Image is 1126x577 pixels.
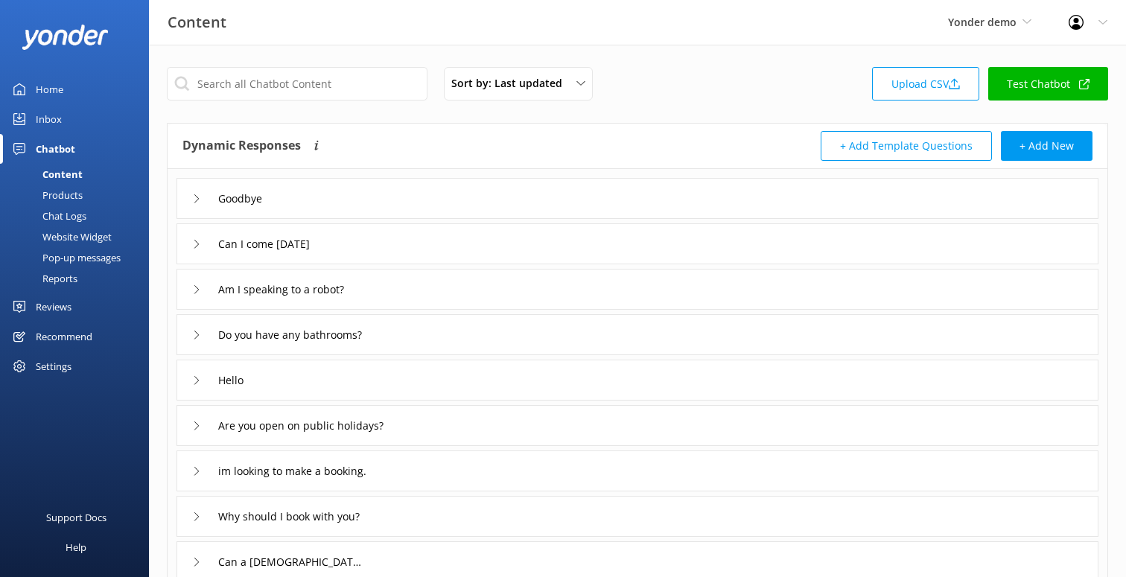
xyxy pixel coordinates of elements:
[9,164,83,185] div: Content
[167,67,427,101] input: Search all Chatbot Content
[168,10,226,34] h3: Content
[46,503,106,532] div: Support Docs
[9,164,149,185] a: Content
[9,205,86,226] div: Chat Logs
[451,75,571,92] span: Sort by: Last updated
[36,292,71,322] div: Reviews
[36,134,75,164] div: Chatbot
[9,226,112,247] div: Website Widget
[9,268,77,289] div: Reports
[9,205,149,226] a: Chat Logs
[182,131,301,161] h4: Dynamic Responses
[36,322,92,351] div: Recommend
[36,351,71,381] div: Settings
[9,185,149,205] a: Products
[988,67,1108,101] a: Test Chatbot
[9,247,149,268] a: Pop-up messages
[948,15,1017,29] span: Yonder demo
[9,226,149,247] a: Website Widget
[66,532,86,562] div: Help
[36,74,63,104] div: Home
[9,185,83,205] div: Products
[9,247,121,268] div: Pop-up messages
[821,131,992,161] button: + Add Template Questions
[9,268,149,289] a: Reports
[872,67,979,101] a: Upload CSV
[36,104,62,134] div: Inbox
[1001,131,1092,161] button: + Add New
[22,25,108,49] img: yonder-white-logo.png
